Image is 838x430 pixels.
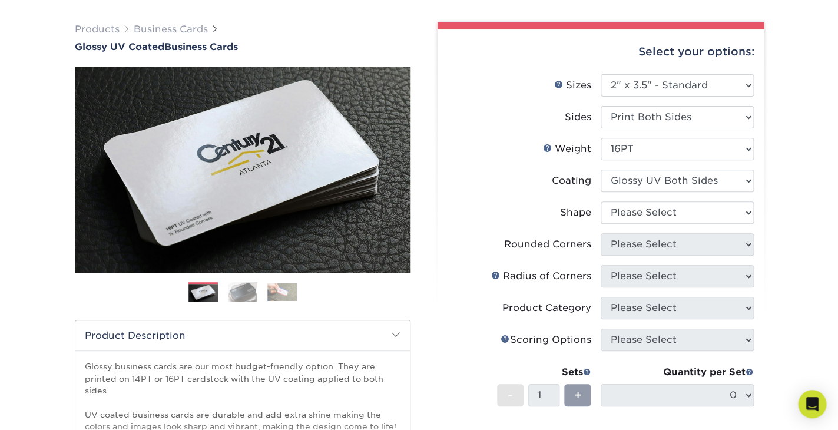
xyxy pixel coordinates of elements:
div: Select your options: [447,29,754,74]
span: Glossy UV Coated [75,41,164,52]
div: Rounded Corners [504,237,591,252]
span: - [508,386,513,404]
div: Open Intercom Messenger [798,390,826,418]
a: Glossy UV CoatedBusiness Cards [75,41,410,52]
h2: Product Description [75,320,410,350]
a: Business Cards [134,24,208,35]
a: Products [75,24,120,35]
img: Business Cards 03 [267,283,297,301]
h1: Business Cards [75,41,410,52]
div: Scoring Options [501,333,591,347]
div: Radius of Corners [491,269,591,283]
div: Sides [565,110,591,124]
img: Business Cards 02 [228,282,257,302]
div: Shape [560,206,591,220]
span: + [574,386,581,404]
div: Weight [543,142,591,156]
div: Sets [497,365,591,379]
div: Product Category [502,301,591,315]
img: Glossy UV Coated 01 [75,2,410,338]
img: Business Cards 01 [188,278,218,307]
div: Coating [552,174,591,188]
div: Sizes [554,78,591,92]
div: Quantity per Set [601,365,754,379]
